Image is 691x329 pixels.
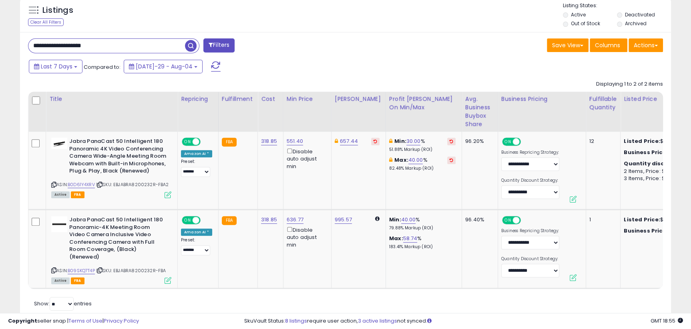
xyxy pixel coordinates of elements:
div: Title [49,95,174,103]
div: Amazon AI * [181,229,212,236]
img: 21TUNuEauZS._SL40_.jpg [51,216,67,232]
div: 1 [589,216,614,223]
b: Min: [389,216,401,223]
div: $823.94 [624,149,690,156]
label: Quantity Discount Strategy: [501,178,559,183]
div: seller snap | | [8,317,139,325]
b: Jabra PanaCast 50 Intelligent 180 Panoramic-4K Meeting Room Video Camera Inclusive Video Conferen... [69,216,167,263]
a: 995.57 [335,216,352,224]
b: Jabra PanaCast 50 Intelligent 180 Panoramic 4K Video Conferencing Camera Wide-Angle Meeting Room ... [69,138,167,177]
a: Privacy Policy [104,317,139,325]
b: Business Price: [624,148,668,156]
div: 3 Items, Price: $823.92 [624,175,690,182]
button: [DATE]-29 - Aug-04 [124,60,203,73]
b: Business Price: [624,227,668,235]
span: Last 7 Days [41,62,72,70]
span: OFF [199,138,212,145]
div: Amazon AI * [181,150,212,157]
span: ON [503,138,513,145]
img: 21ZeNoglolS._SL40_.jpg [51,138,67,149]
a: 58.74 [403,235,418,243]
div: % [389,235,456,250]
i: Revert to store-level Dynamic Max Price [374,139,377,143]
button: Filters [203,38,235,52]
span: FBA [71,277,84,284]
span: Show: entries [34,300,92,307]
a: 318.85 [261,216,277,224]
b: Quantity discounts [624,160,681,167]
button: Columns [590,38,627,52]
a: 657.44 [340,137,358,145]
span: Columns [595,41,620,49]
div: % [389,156,456,171]
strong: Copyright [8,317,37,325]
span: OFF [520,217,532,224]
div: % [389,138,456,152]
label: Deactivated [625,11,655,18]
b: Max: [389,235,403,242]
label: Active [570,11,585,18]
div: Preset: [181,237,212,255]
span: OFF [199,217,212,224]
p: Listing States: [563,2,671,10]
a: 551.40 [287,137,303,145]
div: Fulfillment [222,95,254,103]
button: Actions [629,38,663,52]
div: ASIN: [51,216,171,283]
label: Archived [625,20,647,27]
a: B0D61Y4XRV [68,181,95,188]
span: FBA [71,191,84,198]
a: 8 listings [285,317,307,325]
div: Clear All Filters [28,18,64,26]
span: OFF [520,138,532,145]
div: % [389,216,456,231]
a: 318.85 [261,137,277,145]
div: $975.64 [624,216,690,223]
span: 2025-08-12 18:55 GMT [651,317,683,325]
a: 636.77 [287,216,303,224]
a: 3 active listings [358,317,397,325]
b: Max: [394,156,408,164]
i: Revert to store-level Min Markup [450,139,453,143]
i: This overrides the store level Dynamic Max Price for this listing [335,138,338,144]
div: : [624,160,690,167]
span: [DATE]-29 - Aug-04 [136,62,193,70]
div: Avg. Business Buybox Share [465,95,494,128]
label: Business Repricing Strategy: [501,228,559,234]
span: All listings currently available for purchase on Amazon [51,277,70,284]
div: [PERSON_NAME] [335,95,382,103]
span: ON [183,217,193,224]
b: Min: [394,137,406,145]
div: 12 [589,138,614,145]
th: The percentage added to the cost of goods (COGS) that forms the calculator for Min & Max prices. [386,92,462,132]
div: SkuVault Status: require user action, not synced. [244,317,683,325]
a: B09SKQ7T4P [68,267,95,274]
label: Business Repricing Strategy: [501,150,559,155]
div: 96.20% [465,138,492,145]
a: 40.00 [408,156,423,164]
div: Min Price [287,95,328,103]
div: Fulfillable Quantity [589,95,617,112]
p: 82.48% Markup (ROI) [389,166,456,171]
p: 51.88% Markup (ROI) [389,147,456,152]
a: 40.00 [401,216,416,224]
p: 79.88% Markup (ROI) [389,225,456,231]
div: Profit [PERSON_NAME] on Min/Max [389,95,458,112]
p: 183.41% Markup (ROI) [389,244,456,250]
div: Preset: [181,159,212,177]
b: Listed Price: [624,216,660,223]
div: 96.40% [465,216,492,223]
div: Cost [261,95,280,103]
button: Last 7 Days [29,60,82,73]
small: FBA [222,138,237,146]
label: Out of Stock [570,20,600,27]
span: | SKU: EBJABRA8200232R-FBA [96,267,166,274]
i: This overrides the store level max markup for this listing [389,157,392,162]
label: Quantity Discount Strategy: [501,256,559,262]
span: ON [503,217,513,224]
i: Revert to store-level Max Markup [450,158,453,162]
div: Disable auto adjust min [287,225,325,249]
span: All listings currently available for purchase on Amazon [51,191,70,198]
div: 2 Items, Price: $823.93 [624,168,690,175]
b: Listed Price: [624,137,660,145]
